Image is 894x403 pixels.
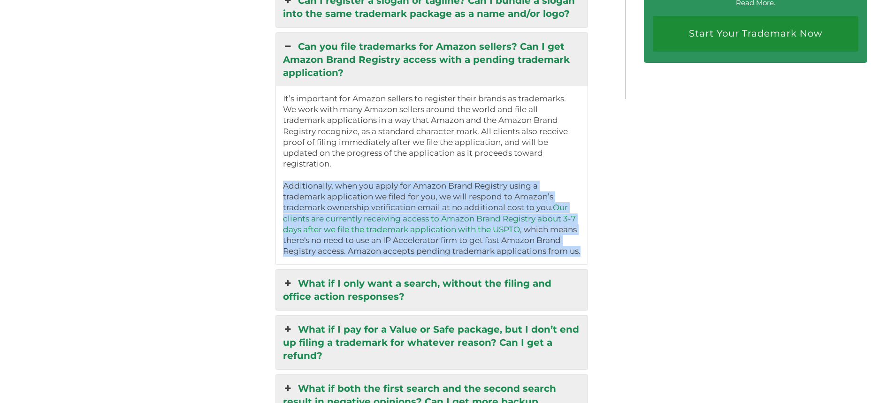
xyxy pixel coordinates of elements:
[653,16,858,51] a: Start Your Trademark Now
[276,33,588,86] a: Can you file trademarks for Amazon sellers? Can I get Amazon Brand Registry access with a pending...
[283,181,581,257] p: Additionally, when you apply for Amazon Brand Registry using a trademark application we filed for...
[276,270,588,310] a: What if I only want a search, without the filing and office action responses?
[283,203,576,234] a: Our clients are currently receiving access to Amazon Brand Registry about 3-7 days after we file ...
[276,86,588,264] div: Can you file trademarks for Amazon sellers? Can I get Amazon Brand Registry access with a pending...
[276,316,588,369] a: What if I pay for a Value or Safe package, but I don’t end up filing a trademark for whatever rea...
[283,93,581,170] p: It’s important for Amazon sellers to register their brands as trademarks. We work with many Amazo...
